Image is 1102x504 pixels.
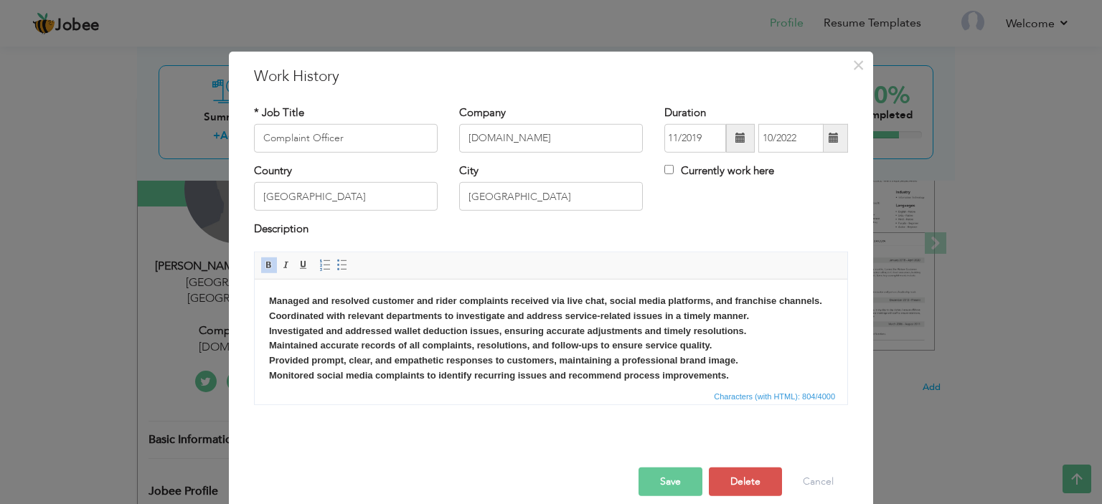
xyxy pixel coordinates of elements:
label: Currently work here [664,163,774,179]
span: Characters (with HTML): 804/4000 [711,390,838,403]
h3: Work History [254,65,848,87]
span: × [852,52,865,77]
button: Delete [709,467,782,496]
input: Present [758,124,824,153]
label: Duration [664,105,706,120]
a: Bold [261,257,277,273]
button: Close [847,53,870,76]
input: Currently work here [664,165,674,174]
iframe: Rich Text Editor, workEditor [255,280,847,387]
button: Cancel [788,467,848,496]
div: Statistics [711,390,839,403]
button: Save [639,467,702,496]
label: Country [254,163,292,179]
label: Company [459,105,506,120]
label: City [459,163,479,179]
a: Underline [296,257,311,273]
label: * Job Title [254,105,304,120]
input: From [664,124,726,153]
a: Insert/Remove Numbered List [317,257,333,273]
a: Insert/Remove Bulleted List [334,257,350,273]
strong: Maintained accurate records of all complaints, resolutions, and follow-ups to ensure service qual... [14,60,484,115]
label: Description [254,222,309,237]
a: Italic [278,257,294,273]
